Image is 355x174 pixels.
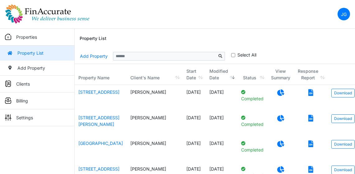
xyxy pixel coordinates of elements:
th: Property Name: activate to sort column ascending [75,64,127,85]
a: Download [331,114,355,123]
img: spp logo [5,4,90,24]
th: Start Date: activate to sort column ascending [183,64,206,85]
p: Completed [241,140,264,153]
a: [STREET_ADDRESS][PERSON_NAME] [78,115,119,127]
p: Completed [241,89,264,102]
a: Add Property [80,51,108,62]
a: Download [331,140,355,149]
th: View Summary [267,64,294,85]
img: sidemenu_properties.png [5,34,11,40]
img: sidemenu_client.png [5,81,11,87]
p: Completed [241,114,264,127]
td: [DATE] [183,111,206,136]
th: Response Report: activate to sort column ascending [294,64,328,85]
td: [DATE] [183,85,206,111]
a: [GEOGRAPHIC_DATA] [78,141,123,146]
td: [DATE] [206,136,237,162]
img: sidemenu_settings.png [5,114,11,121]
td: [PERSON_NAME] [127,111,183,136]
p: Properties [16,34,37,40]
th: Modified Date: activate to sort column ascending [206,64,237,85]
label: Select All [237,52,256,58]
td: [DATE] [206,85,237,111]
p: Billing [16,97,28,104]
td: [DATE] [183,136,206,162]
td: [PERSON_NAME] [127,85,183,111]
p: Clients [16,81,30,87]
a: [STREET_ADDRESS] [78,166,119,172]
img: sidemenu_billing.png [5,97,11,104]
input: Sizing example input [113,52,216,61]
a: [STREET_ADDRESS] [78,89,119,95]
td: [DATE] [206,111,237,136]
p: JG [341,11,347,17]
th: Status: activate to sort column ascending [237,64,267,85]
th: Client's Name: activate to sort column ascending [127,64,183,85]
a: JG [338,8,350,20]
p: Settings [16,114,33,121]
a: Download [331,89,355,97]
td: [PERSON_NAME] [127,136,183,162]
h6: Property List [80,36,106,41]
